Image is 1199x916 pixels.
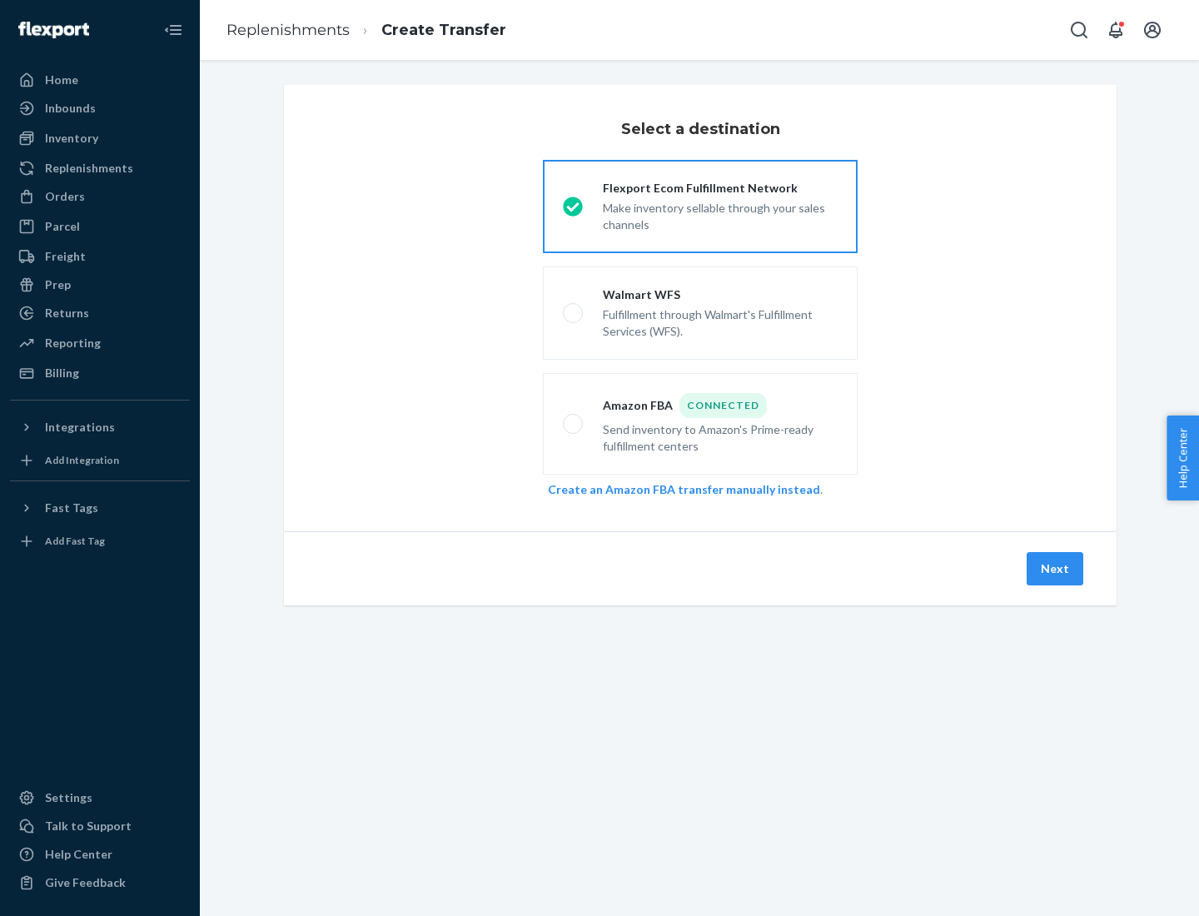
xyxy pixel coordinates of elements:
div: Inventory [45,130,98,147]
button: Next [1027,552,1083,585]
a: Create an Amazon FBA transfer manually instead [548,482,820,496]
div: Make inventory sellable through your sales channels [603,197,838,233]
div: Fast Tags [45,500,98,516]
div: Give Feedback [45,874,126,891]
a: Inventory [10,125,190,152]
div: Prep [45,276,71,293]
button: Close Navigation [157,13,190,47]
img: Flexport logo [18,22,89,38]
div: Returns [45,305,89,321]
ol: breadcrumbs [213,6,520,55]
button: Fast Tags [10,495,190,521]
div: Orders [45,188,85,205]
div: Amazon FBA [603,393,838,418]
a: Orders [10,183,190,210]
button: Open Search Box [1062,13,1096,47]
h3: Select a destination [621,118,780,140]
div: Talk to Support [45,818,132,834]
a: Add Integration [10,447,190,474]
div: Flexport Ecom Fulfillment Network [603,180,838,197]
a: Reporting [10,330,190,356]
div: Send inventory to Amazon's Prime-ready fulfillment centers [603,418,838,455]
a: Billing [10,360,190,386]
a: Replenishments [226,21,350,39]
a: Settings [10,784,190,811]
a: Replenishments [10,155,190,182]
div: Walmart WFS [603,286,838,303]
div: Reporting [45,335,101,351]
div: Replenishments [45,160,133,177]
div: Add Integration [45,453,119,467]
button: Give Feedback [10,869,190,896]
div: Add Fast Tag [45,534,105,548]
button: Open account menu [1136,13,1169,47]
div: Freight [45,248,86,265]
a: Talk to Support [10,813,190,839]
div: Settings [45,789,92,806]
a: Returns [10,300,190,326]
div: Inbounds [45,100,96,117]
div: Integrations [45,419,115,436]
div: Parcel [45,218,80,235]
button: Help Center [1167,416,1199,500]
a: Prep [10,271,190,298]
div: . [548,481,853,498]
div: Billing [45,365,79,381]
div: Home [45,72,78,88]
div: Connected [679,393,767,418]
div: Fulfillment through Walmart's Fulfillment Services (WFS). [603,303,838,340]
a: Add Fast Tag [10,528,190,555]
a: Parcel [10,213,190,240]
div: Help Center [45,846,112,863]
a: Home [10,67,190,93]
a: Freight [10,243,190,270]
a: Inbounds [10,95,190,122]
a: Help Center [10,841,190,868]
a: Create Transfer [381,21,506,39]
button: Integrations [10,414,190,441]
button: Open notifications [1099,13,1132,47]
